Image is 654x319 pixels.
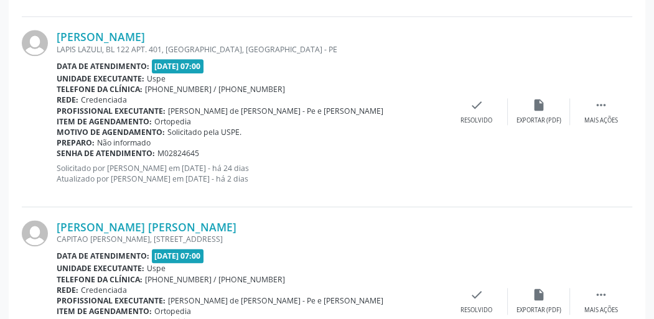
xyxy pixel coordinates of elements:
b: Profissional executante: [57,106,166,116]
a: [PERSON_NAME] [PERSON_NAME] [57,220,236,234]
b: Unidade executante: [57,73,144,84]
span: Credenciada [81,285,127,295]
b: Senha de atendimento: [57,148,155,159]
b: Telefone da clínica: [57,274,142,285]
i: insert_drive_file [532,288,546,302]
img: img [22,220,48,246]
span: [PERSON_NAME] de [PERSON_NAME] - Pe e [PERSON_NAME] [168,106,383,116]
b: Profissional executante: [57,295,166,306]
span: [DATE] 07:00 [152,249,204,263]
b: Data de atendimento: [57,251,149,261]
span: Solicitado pela USPE. [167,127,241,137]
div: Exportar (PDF) [516,306,561,315]
a: [PERSON_NAME] [57,30,145,44]
b: Data de atendimento: [57,61,149,72]
div: Mais ações [584,306,618,315]
b: Unidade executante: [57,263,144,274]
i: insert_drive_file [532,98,546,112]
i:  [594,98,608,112]
span: [DATE] 07:00 [152,59,204,73]
b: Item de agendamento: [57,116,152,127]
div: Mais ações [584,116,618,125]
b: Rede: [57,95,78,105]
i:  [594,288,608,302]
b: Item de agendamento: [57,306,152,317]
div: Exportar (PDF) [516,116,561,125]
span: Não informado [97,137,151,148]
span: M02824645 [157,148,199,159]
img: img [22,30,48,56]
span: Uspe [147,263,166,274]
div: Resolvido [460,116,492,125]
div: CAPITAO [PERSON_NAME], [STREET_ADDRESS] [57,234,446,244]
span: [PERSON_NAME] de [PERSON_NAME] - Pe e [PERSON_NAME] [168,295,383,306]
span: [PHONE_NUMBER] / [PHONE_NUMBER] [145,274,285,285]
span: [PHONE_NUMBER] / [PHONE_NUMBER] [145,84,285,95]
span: Credenciada [81,95,127,105]
span: Ortopedia [154,116,191,127]
p: Solicitado por [PERSON_NAME] em [DATE] - há 24 dias Atualizado por [PERSON_NAME] em [DATE] - há 2... [57,163,446,184]
i: check [470,98,483,112]
div: Resolvido [460,306,492,315]
b: Rede: [57,285,78,295]
b: Telefone da clínica: [57,84,142,95]
span: Ortopedia [154,306,191,317]
div: LAPIS LAZULI, BL 122 APT. 401, [GEOGRAPHIC_DATA], [GEOGRAPHIC_DATA] - PE [57,44,446,55]
span: Uspe [147,73,166,84]
b: Preparo: [57,137,95,148]
b: Motivo de agendamento: [57,127,165,137]
i: check [470,288,483,302]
